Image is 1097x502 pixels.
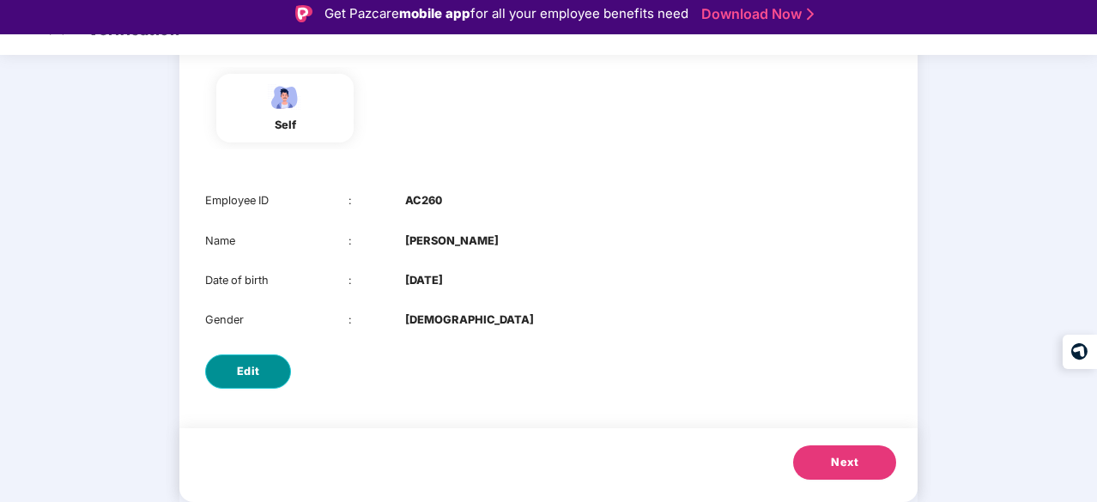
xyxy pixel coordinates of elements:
div: : [348,311,406,329]
div: : [348,192,406,209]
div: Get Pazcare for all your employee benefits need [324,3,688,24]
img: Logo [295,5,312,22]
img: svg+xml;base64,PHN2ZyBpZD0iRW1wbG95ZWVfbWFsZSIgeG1sbnM9Imh0dHA6Ly93d3cudzMub3JnLzIwMDAvc3ZnIiB3aW... [264,82,306,112]
b: [DEMOGRAPHIC_DATA] [405,311,534,329]
b: [DATE] [405,272,443,289]
b: AC260 [405,192,442,209]
span: Edit [237,363,260,380]
b: [PERSON_NAME] [405,233,499,250]
div: Employee ID [205,192,348,209]
span: Next [831,454,858,471]
button: Next [793,445,896,480]
div: Gender [205,311,348,329]
div: : [348,272,406,289]
strong: mobile app [399,5,470,21]
div: self [264,117,306,134]
button: Edit [205,354,291,389]
div: Date of birth [205,272,348,289]
img: Stroke [807,5,814,23]
div: Name [205,233,348,250]
a: Download Now [701,5,809,23]
div: : [348,233,406,250]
